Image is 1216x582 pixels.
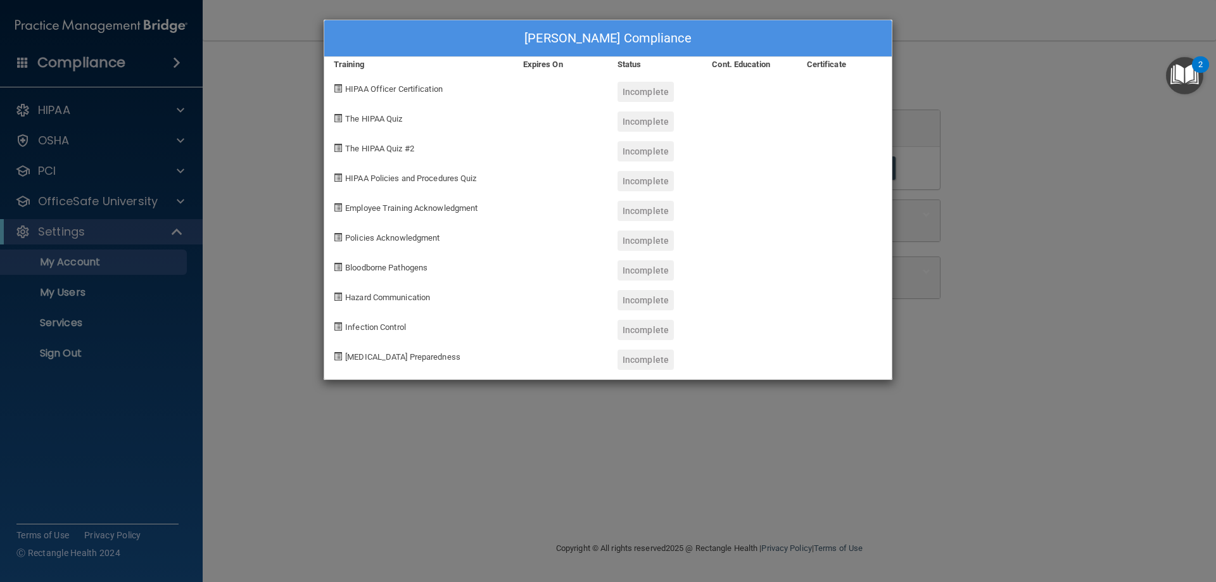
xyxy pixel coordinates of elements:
span: [MEDICAL_DATA] Preparedness [345,352,460,362]
div: [PERSON_NAME] Compliance [324,20,892,57]
button: Open Resource Center, 2 new notifications [1166,57,1203,94]
div: Incomplete [617,260,674,281]
div: Incomplete [617,141,674,161]
div: Incomplete [617,290,674,310]
div: Certificate [797,57,892,72]
div: Incomplete [617,231,674,251]
div: Training [324,57,514,72]
div: Incomplete [617,201,674,221]
span: Policies Acknowledgment [345,233,440,243]
span: HIPAA Officer Certification [345,84,443,94]
div: Cont. Education [702,57,797,72]
div: Incomplete [617,320,674,340]
span: Hazard Communication [345,293,430,302]
div: Incomplete [617,350,674,370]
span: The HIPAA Quiz [345,114,402,123]
span: The HIPAA Quiz #2 [345,144,414,153]
div: Incomplete [617,82,674,102]
div: 2 [1198,65,1203,81]
div: Incomplete [617,171,674,191]
span: Bloodborne Pathogens [345,263,427,272]
div: Expires On [514,57,608,72]
span: HIPAA Policies and Procedures Quiz [345,174,476,183]
div: Incomplete [617,111,674,132]
span: Infection Control [345,322,406,332]
span: Employee Training Acknowledgment [345,203,478,213]
div: Status [608,57,702,72]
